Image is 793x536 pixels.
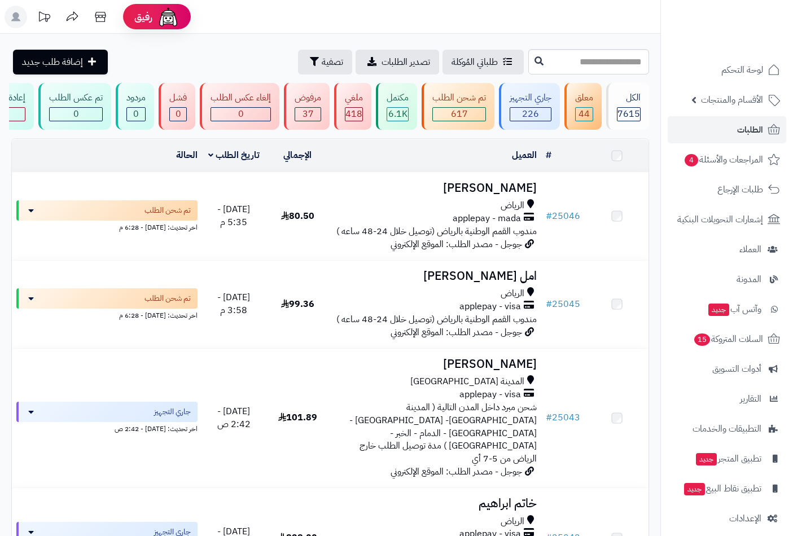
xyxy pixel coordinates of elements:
span: الرياض [501,199,524,212]
span: 80.50 [281,209,314,223]
span: [DATE] - 5:35 م [217,203,250,229]
a: #25046 [546,209,580,223]
span: تصدير الطلبات [382,55,430,69]
a: ملغي 418 [332,83,374,130]
span: تم شحن الطلب [144,205,191,216]
span: 15 [694,333,710,346]
a: المدونة [668,266,786,293]
span: الرياض [501,515,524,528]
span: تصفية [322,55,343,69]
span: 0 [133,107,139,121]
span: applepay - visa [459,388,521,401]
span: التقارير [740,391,761,407]
a: جاري التجهيز 226 [497,83,562,130]
span: وآتس آب [707,301,761,317]
a: التقارير [668,385,786,412]
a: العملاء [668,236,786,263]
a: العميل [512,148,537,162]
span: رفيق [134,10,152,24]
a: لوحة التحكم [668,56,786,84]
a: تاريخ الطلب [208,148,260,162]
span: تم شحن الطلب [144,293,191,304]
button: تصفية [298,50,352,74]
a: المراجعات والأسئلة4 [668,146,786,173]
div: اخر تحديث: [DATE] - 6:28 م [16,221,198,232]
a: وآتس آبجديد [668,296,786,323]
a: إضافة طلب جديد [13,50,108,74]
span: جديد [708,304,729,316]
div: 617 [433,108,485,121]
a: التطبيقات والخدمات [668,415,786,442]
div: جاري التجهيز [510,91,551,104]
span: 101.89 [278,411,317,424]
div: 37 [295,108,321,121]
a: فشل 0 [156,83,198,130]
span: المدونة [737,271,761,287]
span: أدوات التسويق [712,361,761,377]
span: جديد [696,453,717,465]
a: معلق 44 [562,83,604,130]
div: 6110 [387,108,408,121]
a: تحديثات المنصة [30,6,58,31]
a: إشعارات التحويلات البنكية [668,206,786,233]
div: اخر تحديث: [DATE] - 2:42 ص [16,422,198,434]
div: مكتمل [387,91,409,104]
span: المدينة [GEOGRAPHIC_DATA] [410,375,524,388]
a: الطلبات [668,116,786,143]
a: تصدير الطلبات [356,50,439,74]
a: مردود 0 [113,83,156,130]
span: # [546,209,552,223]
span: جديد [684,483,705,495]
span: إشعارات التحويلات البنكية [677,212,763,227]
div: 0 [127,108,145,121]
span: [DATE] - 3:58 م [217,291,250,317]
a: تم شحن الطلب 617 [419,83,497,130]
span: 6.1K [388,107,408,121]
img: ai-face.png [157,6,179,28]
span: 226 [522,107,539,121]
span: طلباتي المُوكلة [452,55,498,69]
a: طلباتي المُوكلة [442,50,524,74]
span: 617 [451,107,468,121]
a: الحالة [176,148,198,162]
div: مرفوض [295,91,321,104]
div: ملغي [345,91,363,104]
span: [DATE] - 2:42 ص [217,405,251,431]
a: طلبات الإرجاع [668,176,786,203]
div: 0 [211,108,270,121]
span: الطلبات [737,122,763,138]
span: مندوب القمم الوطنية بالرياض (توصيل خلال 24-48 ساعه ) [336,225,537,238]
span: 0 [176,107,181,121]
h3: [PERSON_NAME] [334,358,537,371]
span: طلبات الإرجاع [717,182,763,197]
span: المراجعات والأسئلة [684,152,763,168]
span: 7615 [617,107,640,121]
h3: خاتم ابراهيم [334,497,537,510]
a: إلغاء عكس الطلب 0 [198,83,282,130]
div: الكل [617,91,641,104]
div: معلق [575,91,593,104]
a: أدوات التسويق [668,355,786,383]
a: الإعدادات [668,505,786,532]
span: جوجل - مصدر الطلب: الموقع الإلكتروني [391,465,522,478]
span: تطبيق المتجر [695,451,761,467]
span: السلات المتروكة [693,331,763,347]
span: الإعدادات [729,511,761,526]
span: 37 [303,107,314,121]
div: 44 [576,108,593,121]
div: مردود [126,91,146,104]
div: 226 [510,108,551,121]
div: تم شحن الطلب [432,91,486,104]
a: تم عكس الطلب 0 [36,83,113,130]
span: التطبيقات والخدمات [693,421,761,437]
span: جوجل - مصدر الطلب: الموقع الإلكتروني [391,238,522,251]
div: 0 [50,108,102,121]
span: 0 [238,107,244,121]
div: تم عكس الطلب [49,91,103,104]
div: 418 [345,108,362,121]
span: 99.36 [281,297,314,311]
span: تطبيق نقاط البيع [683,481,761,497]
span: العملاء [739,241,761,257]
span: إضافة طلب جديد [22,55,83,69]
a: الإجمالي [283,148,312,162]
